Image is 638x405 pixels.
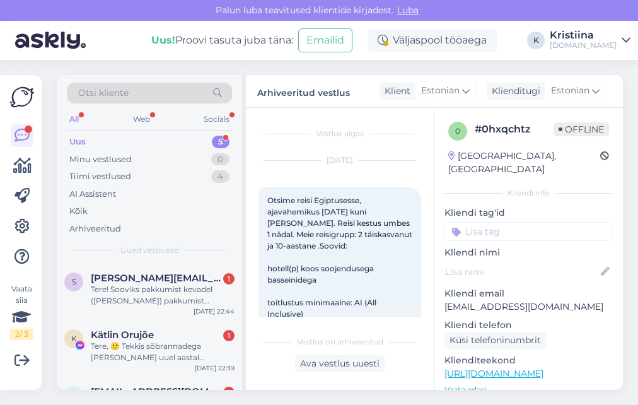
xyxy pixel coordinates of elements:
span: K [71,334,77,343]
div: Uus [69,136,86,148]
p: [EMAIL_ADDRESS][DOMAIN_NAME] [444,300,613,314]
div: Socials [201,111,232,127]
p: Kliendi email [444,287,613,300]
div: Väljaspool tööaega [368,29,497,52]
div: # 0hxqchtz [475,122,554,137]
div: Klienditugi [487,85,540,98]
div: [GEOGRAPHIC_DATA], [GEOGRAPHIC_DATA] [448,150,600,176]
p: Vaata edasi ... [444,384,613,396]
span: 0 [455,126,460,136]
input: Lisa tag [444,222,613,241]
span: hannagretha97@gmail.com [91,386,222,397]
div: 1 [223,273,235,285]
div: AI Assistent [69,188,116,201]
div: Proovi tasuta juba täna: [151,33,293,48]
div: 2 / 3 [10,329,33,340]
div: Arhiveeritud [69,223,121,235]
div: 1 [223,330,235,341]
img: Askly Logo [10,85,34,109]
span: Estonian [551,84,589,98]
p: Klienditeekond [444,354,613,367]
div: Kõik [69,205,88,218]
p: Kliendi nimi [444,246,613,259]
div: [DOMAIN_NAME] [550,40,617,50]
a: [URL][DOMAIN_NAME] [444,368,543,379]
div: All [67,111,81,127]
span: Otsi kliente [78,86,129,100]
span: Vestlus on arhiveeritud [297,336,383,348]
div: 0 [211,153,229,166]
span: Uued vestlused [120,245,179,256]
span: Otsime reisi Egiptusesse, ajavahemikus [DATE] kuni [PERSON_NAME]. Reisi kestus umbes 1 nädal. Mei... [267,196,414,319]
div: 4 [211,170,229,183]
div: Tere! Sooviks pakkumist kevadel ([PERSON_NAME]) pakkumist [DEMOGRAPHIC_DATA]. 2 täiskasvanut ja 2... [91,284,235,307]
div: Tiimi vestlused [69,170,131,183]
div: Vestlus algas [258,128,421,139]
div: Küsi telefoninumbrit [444,332,546,349]
span: s [72,277,76,286]
div: K [527,32,545,49]
div: Ava vestlus uuesti [295,355,385,372]
div: Tere, 🙂 Tekkis sõbrannadega [PERSON_NAME] uuel aastal [PERSON_NAME] hinnas reisile. 5 täiskasvanu... [91,341,235,363]
div: 1 [223,387,235,398]
button: Emailid [298,28,352,52]
b: Uus! [151,34,175,46]
div: [DATE] 22:44 [194,307,235,316]
span: Luba [393,4,422,16]
span: Offline [554,122,609,136]
div: [DATE] 22:39 [195,363,235,373]
input: Lisa nimi [445,265,598,279]
div: [DATE] [258,155,421,166]
div: Vaata siia [10,283,33,340]
span: Estonian [421,84,460,98]
div: Klient [380,85,410,98]
label: Arhiveeritud vestlus [257,83,350,100]
div: Minu vestlused [69,153,132,166]
p: Kliendi tag'id [444,206,613,220]
div: 5 [212,136,229,148]
span: sigrid.rebane@gmail.com [91,273,222,284]
div: Web [130,111,153,127]
a: Kristiina[DOMAIN_NAME] [550,30,630,50]
div: Kristiina [550,30,617,40]
p: Kliendi telefon [444,319,613,332]
div: Kliendi info [444,187,613,199]
span: Kätlin Orujõe [91,329,154,341]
